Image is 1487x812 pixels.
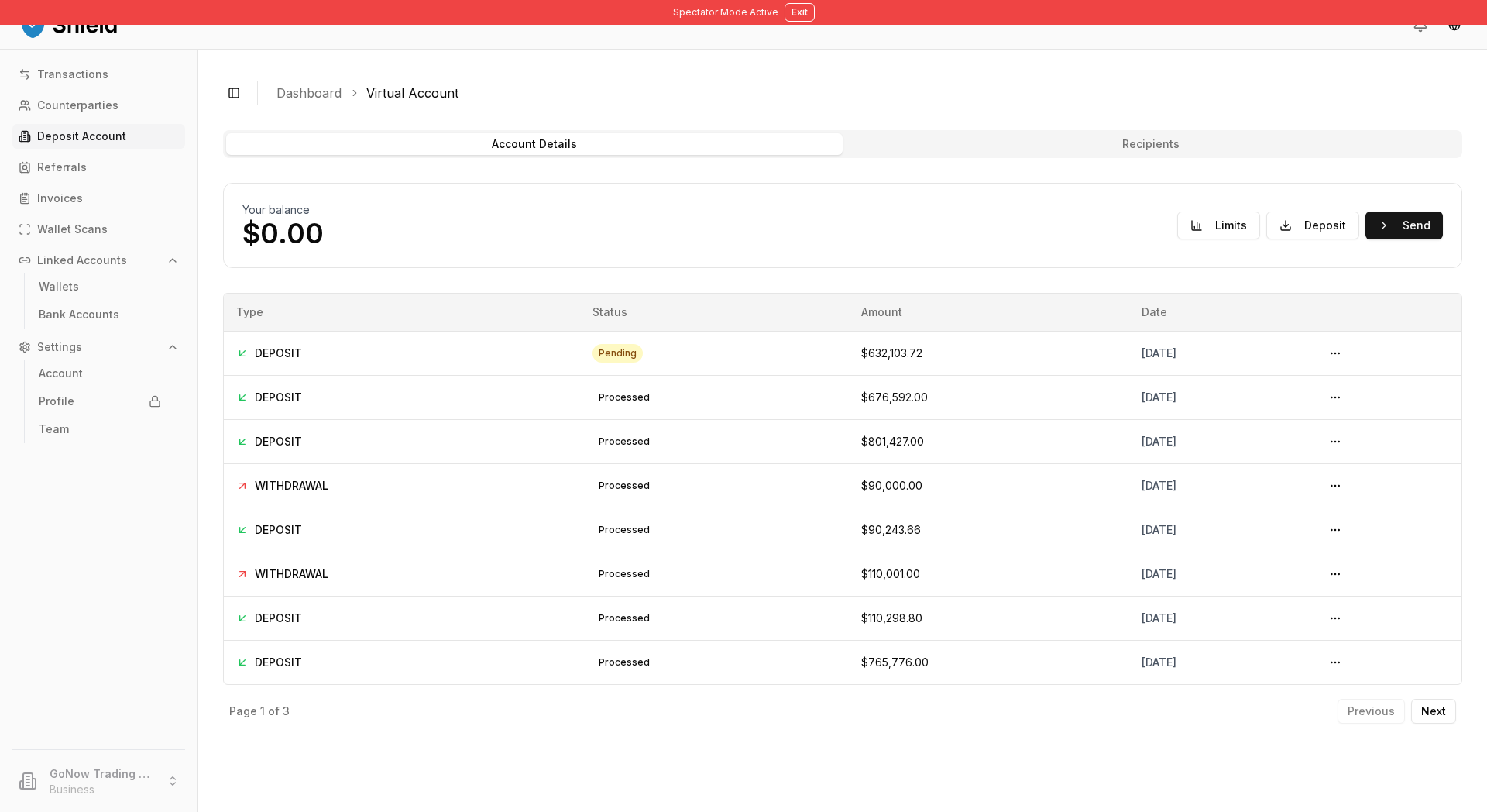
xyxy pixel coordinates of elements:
p: Settings [37,342,82,353]
p: Profile [39,396,74,407]
p: Invoices [37,193,83,204]
span: WITHDRAWAL [255,566,328,582]
p: Next [1421,706,1446,717]
p: Referrals [37,162,87,173]
div: processed [592,653,656,672]
div: pending [592,344,643,363]
button: Send [1365,212,1443,239]
p: Counterparties [37,100,118,111]
div: [DATE] [1142,566,1298,582]
p: Wallet Scans [37,224,108,235]
th: Amount [849,294,1129,331]
div: processed [592,565,656,583]
div: [DATE] [1142,522,1298,538]
span: $110,298.80 [861,611,922,624]
p: Account [39,368,83,379]
div: [DATE] [1142,478,1298,494]
div: processed [592,521,656,539]
span: $801,427.00 [861,435,924,448]
a: Profile [33,389,167,414]
p: Linked Accounts [37,255,127,266]
button: Settings [12,335,185,360]
p: Wallets [39,281,79,292]
div: processed [592,388,656,407]
th: Type [224,294,580,331]
span: $765,776.00 [861,655,929,669]
button: Next [1411,699,1456,724]
p: 3 [283,706,290,717]
a: Deposit Account [12,124,185,149]
button: Deposit [1266,212,1359,239]
div: processed [592,432,656,451]
a: Wallet Scans [12,217,185,242]
div: [DATE] [1142,655,1298,670]
span: $90,000.00 [861,479,922,492]
nav: breadcrumb [276,84,1450,102]
div: processed [592,477,656,495]
a: Invoices [12,186,185,211]
p: Bank Accounts [39,309,119,320]
span: $90,243.66 [861,523,921,536]
p: Deposit Account [37,131,126,142]
span: DEPOSIT [255,434,302,449]
button: Recipients [843,133,1459,155]
span: DEPOSIT [255,611,302,626]
div: [DATE] [1142,611,1298,626]
a: Virtual Account [366,84,458,102]
p: Team [39,424,69,435]
span: $676,592.00 [861,391,928,404]
span: DEPOSIT [255,655,302,670]
p: of [268,706,280,717]
div: [DATE] [1142,390,1298,405]
button: Account Details [226,133,843,155]
a: Dashboard [276,84,342,102]
p: $0.00 [242,218,324,249]
button: Exit [785,3,815,22]
span: $632,103.72 [861,346,922,360]
button: Linked Accounts [12,248,185,273]
a: Referrals [12,155,185,180]
p: 1 [260,706,265,717]
th: Date [1129,294,1310,331]
div: [DATE] [1142,434,1298,449]
span: DEPOSIT [255,346,302,361]
span: DEPOSIT [255,390,302,405]
div: [DATE] [1142,346,1298,361]
span: Spectator Mode Active [673,6,778,19]
a: Account [33,361,167,386]
h2: Your balance [242,202,324,218]
a: Bank Accounts [33,302,167,327]
a: Transactions [12,62,185,87]
a: Wallets [33,274,167,299]
span: WITHDRAWAL [255,478,328,494]
a: Team [33,417,167,442]
div: processed [592,609,656,628]
span: $110,001.00 [861,567,920,580]
p: Page [229,706,257,717]
p: Transactions [37,69,108,80]
a: Counterparties [12,93,185,118]
button: Limits [1177,212,1260,239]
span: DEPOSIT [255,522,302,538]
th: Status [580,294,849,331]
